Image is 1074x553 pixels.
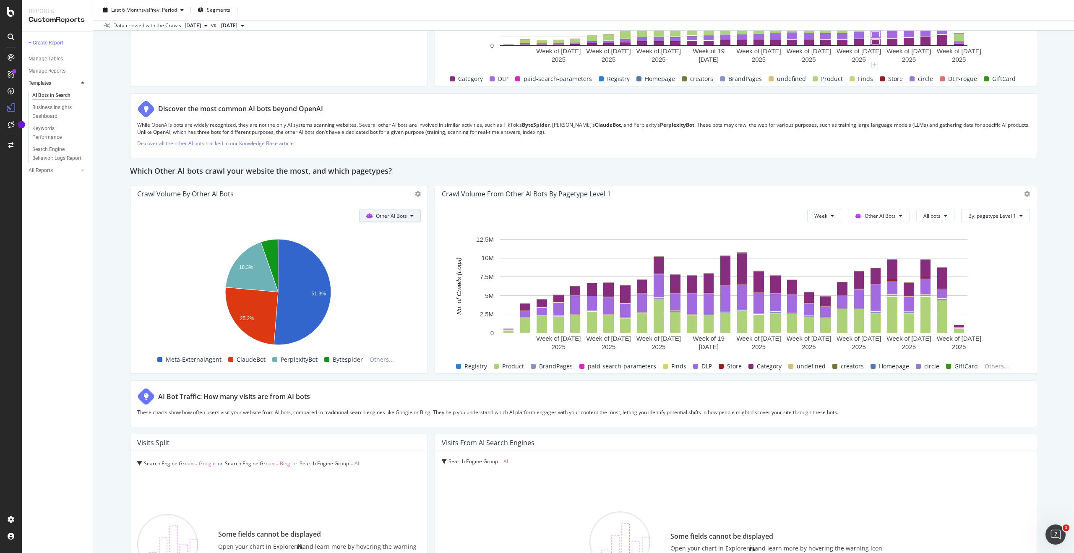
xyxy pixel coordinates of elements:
p: While OpenAI’s bots are widely recognized, they are not the only AI systems scanning websites. Se... [137,121,1030,136]
button: By: pagetype Level 1 [961,209,1030,222]
span: Finds [671,361,686,371]
text: 2025 [752,56,766,63]
span: = [276,460,279,467]
span: 2025 Feb. 20th [221,22,237,29]
div: Keywords Performance [32,124,79,142]
button: Week [807,209,841,222]
button: All bots [916,209,954,222]
a: All Reports [29,166,78,175]
text: 0 [490,329,494,336]
span: Google [199,460,216,467]
span: DLP [498,74,508,84]
button: [DATE] [218,21,248,31]
span: Segments [207,6,230,13]
div: All Reports [29,166,53,175]
text: 2025 [852,56,865,63]
span: AI [503,458,508,465]
text: 2025 [552,56,566,63]
text: 51.3% [312,291,326,297]
div: Search Engine Behavior: Logs Report [32,145,82,163]
span: Search Engine Group [225,460,274,467]
a: Keywords Performance [32,124,87,142]
text: Week of 19 [693,335,725,342]
span: Other AI Bots [376,212,407,219]
button: Segments [194,3,234,17]
span: circle [918,74,933,84]
span: undefined [797,361,826,371]
a: Search Engine Behavior: Logs Report [32,145,87,163]
text: Week of [DATE] [587,335,631,342]
span: Last 6 Months [111,6,144,13]
span: = [195,460,198,467]
text: 12.5M [476,236,494,243]
a: Discover all the other AI bots tracked in our Knowledge Base article [137,140,294,147]
h2: Which Other AI bots crawl your website the most, and which pagetypes? [130,165,392,178]
text: 2025 [752,344,766,351]
a: + Create Report [29,39,87,47]
span: = [499,458,502,465]
div: Crawl Volume from Other AI Bots by pagetype Level 1WeekOther AI BotsAll botsBy: pagetype Level 1A... [435,185,1037,374]
div: Manage Reports [29,67,65,76]
div: Which Other AI bots crawl your website the most, and which pagetypes? [130,165,1037,178]
span: By: pagetype Level 1 [968,212,1016,219]
div: plus [871,62,878,68]
div: Discover the most common AI bots beyond OpenAIWhile OpenAI’s bots are widely recognized, they are... [130,93,1037,158]
span: PerplexityBot [281,355,318,365]
div: Some fields cannot be displayed [670,532,882,541]
div: Visits Split [137,438,169,447]
text: No. of Crawls (Logs) [455,258,462,315]
button: Last 6 MonthsvsPrev. Period [100,3,187,17]
span: or [292,460,297,467]
text: 10M [482,255,494,262]
text: Week of [DATE] [886,47,931,55]
span: Category [757,361,782,371]
span: Bytespider [333,355,363,365]
span: 2025 Aug. 25th [185,22,201,29]
a: Manage Tables [29,55,87,63]
span: Week [814,212,827,219]
span: 1 [1063,524,1069,531]
div: Templates [29,79,51,88]
text: 2025 [802,56,816,63]
text: 2.5M [480,311,494,318]
text: Week of [DATE] [837,47,881,55]
text: 2025 [652,344,665,351]
span: Product [821,74,843,84]
span: BrandPages [728,74,762,84]
text: 2025 [552,344,566,351]
span: AI [355,460,359,467]
div: Data crossed with the Crawls [113,22,181,29]
div: Open your chart in Explorer and learn more by hovering the warning icon [670,544,882,553]
button: Other AI Bots [359,209,421,222]
text: Week of [DATE] [937,47,981,55]
span: Store [888,74,903,84]
svg: A chart. [442,235,1026,352]
text: 25.2% [240,316,254,321]
span: = [350,460,353,467]
span: vs Prev. Period [144,6,177,13]
div: Crawl Volume from Other AI Bots by pagetype Level 1 [442,190,611,198]
span: GiftCard [954,361,978,371]
strong: ByteSpider [522,121,550,128]
text: 2025 [802,344,816,351]
span: Bing [280,460,290,467]
span: Product [502,361,524,371]
button: [DATE] [181,21,211,31]
text: 2025 [902,344,916,351]
div: A chart. [137,235,419,352]
div: Business Insights Dashboard [32,103,81,121]
text: 7.5M [480,273,494,280]
strong: PerplexityBot [660,121,694,128]
span: All bots [923,212,941,219]
span: DLP [701,361,712,371]
span: Category [458,74,483,84]
span: BrandPages [539,361,573,371]
span: creators [690,74,713,84]
span: Meta-ExternalAgent [166,355,222,365]
div: Manage Tables [29,55,63,63]
span: paid-search-parameters [588,361,656,371]
text: Week of [DATE] [636,47,681,55]
div: AI Bot Traffic: How many visits are from AI bots [158,392,310,402]
text: Week of [DATE] [937,335,981,342]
